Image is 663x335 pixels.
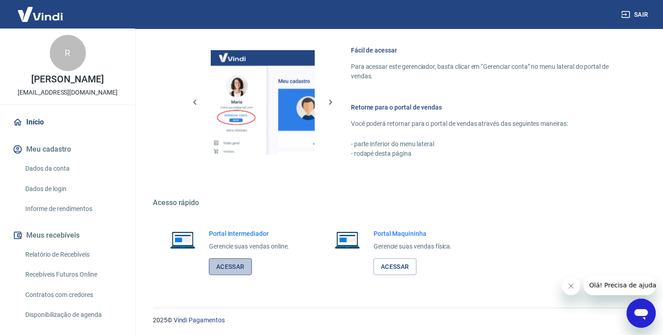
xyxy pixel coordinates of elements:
a: Acessar [209,258,252,275]
h5: Acesso rápido [153,198,641,207]
a: Informe de rendimentos [22,200,124,218]
button: Meus recebíveis [11,225,124,245]
iframe: Mensagem da empresa [584,275,656,295]
a: Início [11,112,124,132]
a: Vindi Pagamentos [174,316,225,324]
a: Contratos com credores [22,286,124,304]
a: Dados de login [22,180,124,198]
p: [PERSON_NAME] [31,75,104,84]
iframe: Botão para abrir a janela de mensagens [627,299,656,328]
img: Imagem de um notebook aberto [164,229,202,251]
img: Imagem de um notebook aberto [328,229,366,251]
p: Você poderá retornar para o portal de vendas através das seguintes maneiras: [351,119,620,129]
button: Meu cadastro [11,139,124,159]
a: Relatório de Recebíveis [22,245,124,264]
p: [EMAIL_ADDRESS][DOMAIN_NAME] [18,88,118,97]
span: Olá! Precisa de ajuda? [5,6,76,14]
a: Dados da conta [22,159,124,178]
button: Sair [620,6,652,23]
h6: Fácil de acessar [351,46,620,55]
h6: Portal Intermediador [209,229,289,238]
p: Gerencie suas vendas física. [374,242,452,251]
a: Disponibilização de agenda [22,306,124,324]
a: Acessar [374,258,417,275]
p: - rodapé desta página [351,149,620,158]
div: R [50,35,86,71]
p: - parte inferior do menu lateral [351,139,620,149]
a: Recebíveis Futuros Online [22,265,124,284]
img: Vindi [11,0,70,28]
img: Imagem da dashboard mostrando o botão de gerenciar conta na sidebar no lado esquerdo [211,50,315,154]
p: Para acessar este gerenciador, basta clicar em “Gerenciar conta” no menu lateral do portal de ven... [351,62,620,81]
iframe: Fechar mensagem [562,277,580,295]
h6: Portal Maquininha [374,229,452,238]
h6: Retorne para o portal de vendas [351,103,620,112]
p: 2025 © [153,316,641,325]
p: Gerencie suas vendas online. [209,242,289,251]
